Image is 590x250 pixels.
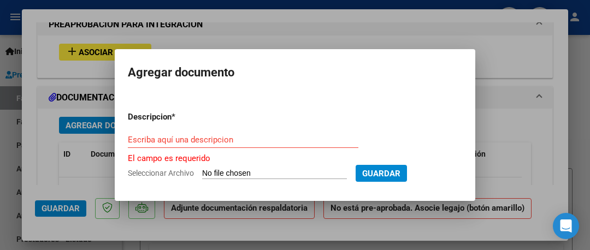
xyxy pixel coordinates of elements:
[128,62,462,83] h2: Agregar documento
[362,169,400,178] span: Guardar
[128,152,462,165] p: El campo es requerido
[128,111,228,123] p: Descripcion
[128,169,194,177] span: Seleccionar Archivo
[553,213,579,239] div: Open Intercom Messenger
[356,165,407,182] button: Guardar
